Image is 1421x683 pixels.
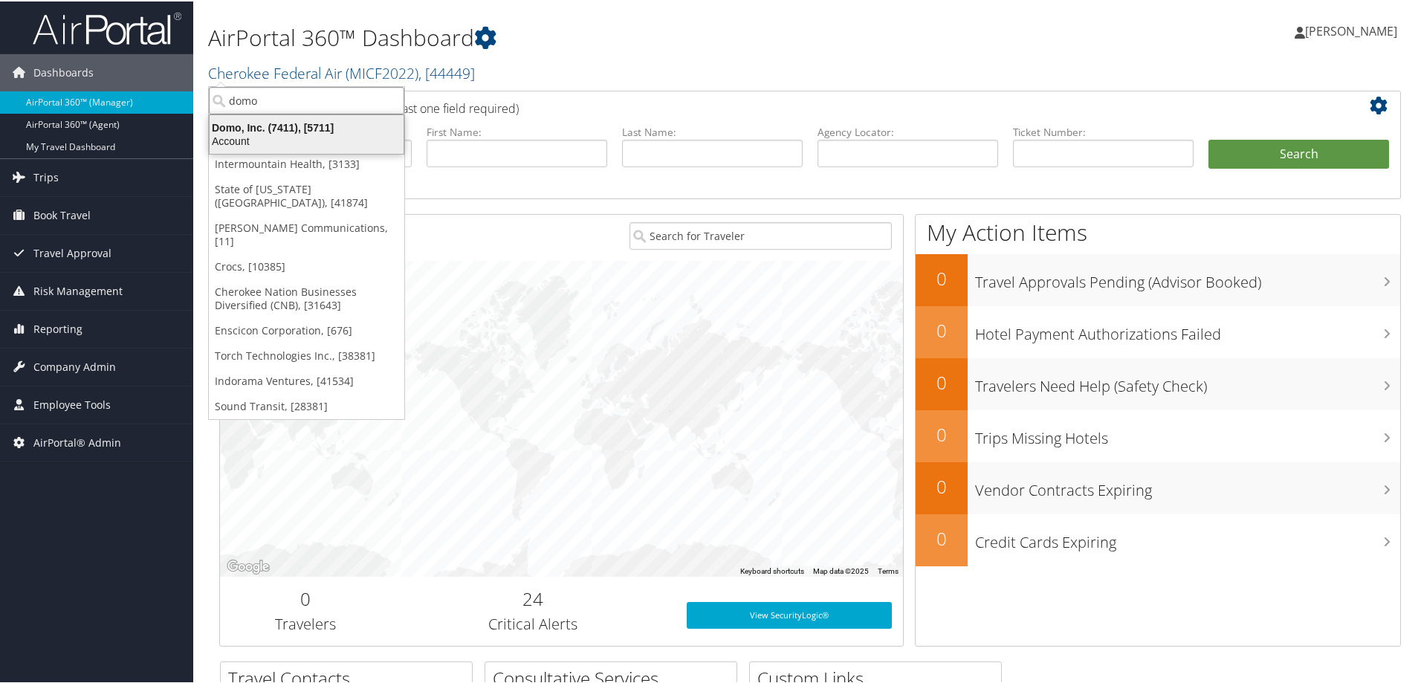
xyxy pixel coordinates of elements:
[402,585,664,610] h2: 24
[33,385,111,422] span: Employee Tools
[916,317,968,342] h2: 0
[209,253,404,278] a: Crocs, [10385]
[33,271,123,308] span: Risk Management
[224,556,273,575] a: Open this area in Google Maps (opens a new window)
[33,233,111,271] span: Travel Approval
[209,214,404,253] a: [PERSON_NAME] Communications, [11]
[209,342,404,367] a: Torch Technologies Inc., [38381]
[1305,22,1397,38] span: [PERSON_NAME]
[209,367,404,392] a: Indorama Ventures, [41534]
[1208,138,1389,168] button: Search
[33,53,94,90] span: Dashboards
[975,523,1400,551] h3: Credit Cards Expiring
[346,62,418,82] span: ( MICF2022 )
[33,309,82,346] span: Reporting
[687,601,892,627] a: View SecurityLogic®
[916,513,1400,565] a: 0Credit Cards Expiring
[916,409,1400,461] a: 0Trips Missing Hotels
[231,92,1291,117] h2: Airtinerary Lookup
[916,525,968,550] h2: 0
[209,317,404,342] a: Enscicon Corporation, [676]
[209,278,404,317] a: Cherokee Nation Businesses Diversified (CNB), [31643]
[209,392,404,418] a: Sound Transit, [28381]
[418,62,475,82] span: , [ 44449 ]
[975,471,1400,499] h3: Vendor Contracts Expiring
[622,123,803,138] label: Last Name:
[209,85,404,113] input: Search Accounts
[33,195,91,233] span: Book Travel
[209,175,404,214] a: State of [US_STATE] ([GEOGRAPHIC_DATA]), [41874]
[916,305,1400,357] a: 0Hotel Payment Authorizations Failed
[916,253,1400,305] a: 0Travel Approvals Pending (Advisor Booked)
[916,357,1400,409] a: 0Travelers Need Help (Safety Check)
[916,369,968,394] h2: 0
[916,265,968,290] h2: 0
[208,21,1011,52] h1: AirPortal 360™ Dashboard
[975,367,1400,395] h3: Travelers Need Help (Safety Check)
[916,421,968,446] h2: 0
[629,221,892,248] input: Search for Traveler
[209,150,404,175] a: Intermountain Health, [3133]
[1295,7,1412,52] a: [PERSON_NAME]
[818,123,998,138] label: Agency Locator:
[33,347,116,384] span: Company Admin
[878,566,899,574] a: Terms (opens in new tab)
[1013,123,1194,138] label: Ticket Number:
[916,216,1400,247] h1: My Action Items
[427,123,607,138] label: First Name:
[231,585,380,610] h2: 0
[201,133,412,146] div: Account
[402,612,664,633] h3: Critical Alerts
[224,556,273,575] img: Google
[201,120,412,133] div: Domo, Inc. (7411), [5711]
[916,473,968,498] h2: 0
[975,263,1400,291] h3: Travel Approvals Pending (Advisor Booked)
[813,566,869,574] span: Map data ©2025
[33,423,121,460] span: AirPortal® Admin
[975,315,1400,343] h3: Hotel Payment Authorizations Failed
[916,461,1400,513] a: 0Vendor Contracts Expiring
[377,99,519,115] span: (at least one field required)
[740,565,804,575] button: Keyboard shortcuts
[33,158,59,195] span: Trips
[975,419,1400,447] h3: Trips Missing Hotels
[33,10,181,45] img: airportal-logo.png
[208,62,475,82] a: Cherokee Federal Air
[231,612,380,633] h3: Travelers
